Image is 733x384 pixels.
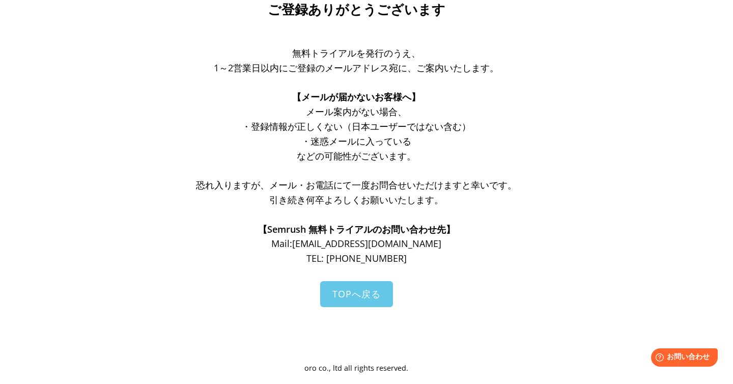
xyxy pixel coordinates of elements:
span: TOPへ戻る [332,288,381,300]
span: 【メールが届かないお客様へ】 [292,91,420,103]
iframe: Help widget launcher [642,344,722,373]
span: Mail: [EMAIL_ADDRESS][DOMAIN_NAME] [271,237,441,250]
span: などの可能性がございます。 [297,150,416,162]
span: ご登録ありがとうございます [268,2,445,17]
span: 恐れ入りますが、メール・お電話にて一度お問合せいただけますと幸いです。 [196,179,517,191]
a: TOPへ戻る [320,281,393,307]
span: メール案内がない場合、 [306,105,407,118]
span: 1～2営業日以内にご登録のメールアドレス宛に、ご案内いたします。 [214,62,499,74]
span: oro co., ltd all rights reserved. [304,363,408,373]
span: 【Semrush 無料トライアルのお問い合わせ先】 [258,223,455,235]
span: 引き続き何卒よろしくお願いいたします。 [269,194,443,206]
span: TEL: [PHONE_NUMBER] [306,252,407,264]
span: ・迷惑メールに入っている [301,135,411,147]
span: ・登録情報が正しくない（日本ユーザーではない含む） [242,120,471,132]
span: 無料トライアルを発行のうえ、 [292,47,420,59]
